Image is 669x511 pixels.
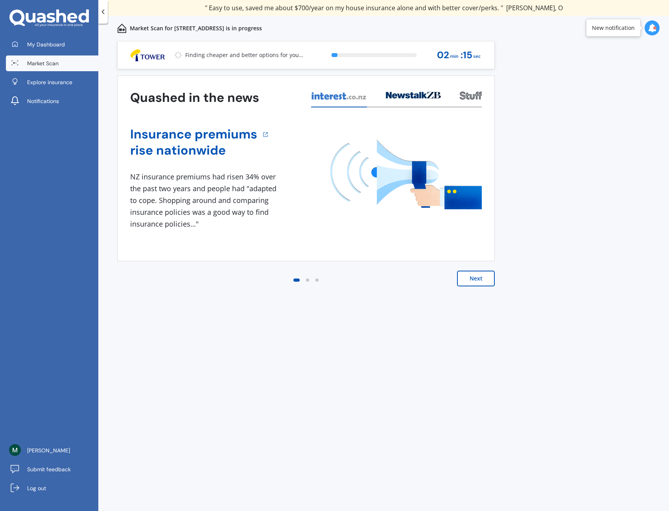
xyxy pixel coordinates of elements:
a: Insurance premiums [130,126,257,142]
span: : 15 [461,50,472,61]
span: min [450,51,459,62]
span: Market Scan [27,59,59,67]
a: Explore insurance [6,74,98,90]
a: Submit feedback [6,461,98,477]
a: Market Scan [6,55,98,71]
img: home-and-contents.b802091223b8502ef2dd.svg [117,24,127,33]
a: Notifications [6,93,98,109]
div: NZ insurance premiums had risen 34% over the past two years and people had "adapted to cope. Shop... [130,171,280,230]
span: Notifications [27,97,59,105]
button: Next [457,271,495,286]
img: Logo_4 [124,48,171,62]
p: Finding cheaper and better options for you... [185,51,303,59]
span: [PERSON_NAME] [27,446,70,454]
img: ACg8ocLIjOJRAyeJauzNE2-Dey-z4JLR6pRDVHPv8y_mj0DxI7c1wA=s96-c [9,444,21,456]
a: Log out [6,480,98,496]
span: My Dashboard [27,41,65,48]
div: New notification [592,24,635,32]
a: My Dashboard [6,37,98,52]
span: 02 [437,50,449,61]
img: media image [330,140,482,209]
h3: Quashed in the news [130,90,259,106]
span: Log out [27,484,46,492]
span: Explore insurance [27,78,72,86]
p: Market Scan for [STREET_ADDRESS] is in progress [130,24,262,32]
a: [PERSON_NAME] [6,443,98,458]
a: rise nationwide [130,142,257,159]
span: Submit feedback [27,465,71,473]
span: sec [473,51,481,62]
